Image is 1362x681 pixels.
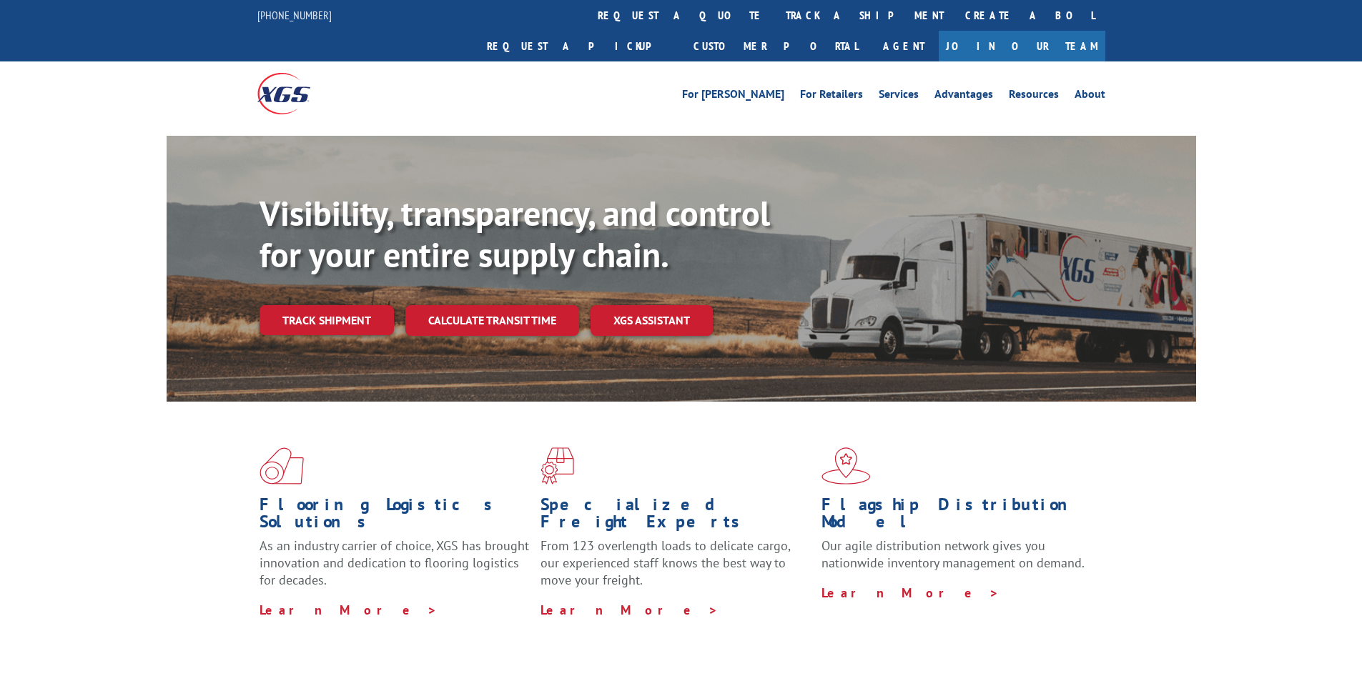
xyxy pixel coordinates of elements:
h1: Flagship Distribution Model [821,496,1092,537]
a: For [PERSON_NAME] [682,89,784,104]
a: Resources [1009,89,1059,104]
img: xgs-icon-flagship-distribution-model-red [821,447,871,484]
a: Calculate transit time [405,305,579,336]
a: Join Our Team [939,31,1105,61]
a: Learn More > [260,602,438,618]
a: Advantages [934,89,993,104]
a: Services [879,89,919,104]
a: XGS ASSISTANT [591,305,713,336]
a: Customer Portal [683,31,869,61]
b: Visibility, transparency, and control for your entire supply chain. [260,191,770,277]
span: Our agile distribution network gives you nationwide inventory management on demand. [821,537,1085,571]
a: For Retailers [800,89,863,104]
a: [PHONE_NUMBER] [257,8,332,22]
a: Track shipment [260,305,394,335]
img: xgs-icon-focused-on-flooring-red [541,447,574,484]
a: Learn More > [541,602,719,618]
a: Learn More > [821,585,1000,601]
h1: Flooring Logistics Solutions [260,496,530,537]
a: About [1075,89,1105,104]
a: Agent [869,31,939,61]
p: From 123 overlength loads to delicate cargo, our experienced staff knows the best way to move you... [541,537,811,601]
span: As an industry carrier of choice, XGS has brought innovation and dedication to flooring logistics... [260,537,529,588]
img: xgs-icon-total-supply-chain-intelligence-red [260,447,304,484]
a: Request a pickup [476,31,683,61]
h1: Specialized Freight Experts [541,496,811,537]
